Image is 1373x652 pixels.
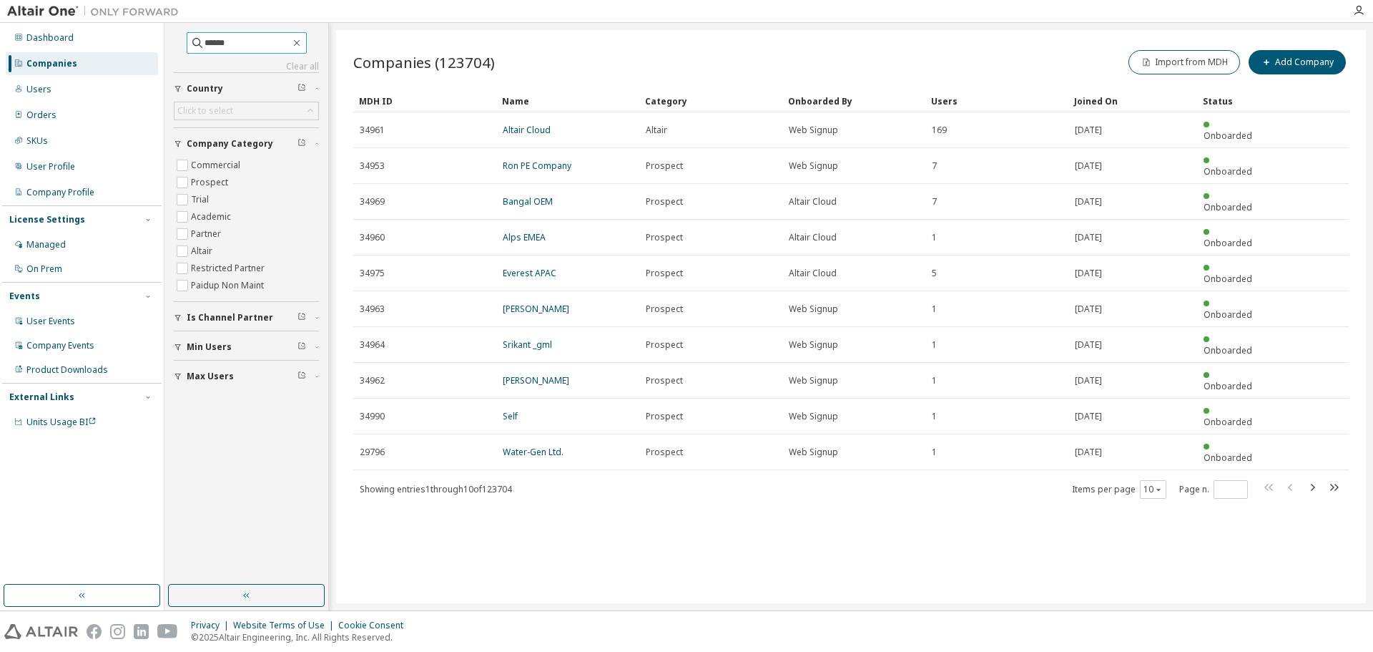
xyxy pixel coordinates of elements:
span: Onboarded [1204,452,1252,464]
span: 1 [932,447,937,458]
span: Altair Cloud [789,196,837,208]
span: 169 [932,125,947,136]
span: Company Category [187,138,273,150]
div: MDH ID [359,89,491,112]
span: Onboarded [1204,344,1252,356]
label: Altair [191,243,215,260]
span: Web Signup [789,303,838,315]
span: Web Signup [789,375,838,386]
span: 34960 [360,232,385,243]
a: Ron PE Company [503,160,571,172]
span: [DATE] [1075,447,1102,458]
span: Onboarded [1204,308,1252,321]
span: Web Signup [789,125,838,136]
span: 34990 [360,411,385,422]
span: Is Channel Partner [187,312,273,323]
img: instagram.svg [110,624,125,639]
p: © 2025 Altair Engineering, Inc. All Rights Reserved. [191,631,412,643]
label: Academic [191,208,234,225]
div: User Events [26,316,75,327]
span: Companies (123704) [353,52,495,72]
a: Alps EMEA [503,231,546,243]
span: Onboarded [1204,130,1252,142]
span: Prospect [646,303,683,315]
div: On Prem [26,263,62,275]
div: Dashboard [26,32,74,44]
span: 1 [932,375,937,386]
span: Prospect [646,339,683,351]
span: Altair Cloud [789,268,837,279]
a: Everest APAC [503,267,556,279]
span: [DATE] [1075,125,1102,136]
img: altair_logo.svg [4,624,78,639]
label: Paidup Non Maint [191,277,267,294]
span: Prospect [646,375,683,386]
span: [DATE] [1075,268,1102,279]
a: Altair Cloud [503,124,551,136]
button: Import from MDH [1128,50,1240,74]
button: 10 [1143,484,1163,495]
div: Privacy [191,620,233,631]
div: Events [9,291,40,302]
span: Clear filter [297,341,306,353]
span: Web Signup [789,411,838,422]
span: Prospect [646,196,683,208]
div: Users [26,84,51,95]
div: License Settings [9,214,85,225]
div: Category [645,89,777,112]
div: Managed [26,239,66,250]
img: Altair One [7,4,186,19]
img: linkedin.svg [134,624,149,639]
span: Prospect [646,447,683,458]
div: Orders [26,110,56,121]
div: Users [931,89,1063,112]
span: Altair [646,125,667,136]
span: Onboarded [1204,273,1252,285]
button: Min Users [174,331,319,363]
span: 34969 [360,196,385,208]
img: facebook.svg [87,624,102,639]
span: 34953 [360,160,385,172]
div: Company Profile [26,187,94,198]
a: Self [503,410,518,422]
span: 34961 [360,125,385,136]
span: 34962 [360,375,385,386]
div: Name [502,89,634,112]
span: 1 [932,411,937,422]
div: External Links [9,391,74,403]
span: Prospect [646,232,683,243]
span: Clear filter [297,312,306,323]
span: Showing entries 1 through 10 of 123704 [360,483,512,495]
span: 1 [932,339,937,351]
span: [DATE] [1075,303,1102,315]
span: Page n. [1179,480,1248,499]
button: Is Channel Partner [174,302,319,334]
span: [DATE] [1075,160,1102,172]
img: youtube.svg [157,624,178,639]
a: [PERSON_NAME] [503,374,569,386]
button: Company Category [174,128,319,160]
span: Max Users [187,371,234,382]
label: Trial [191,191,212,208]
span: Prospect [646,411,683,422]
div: SKUs [26,135,48,147]
span: [DATE] [1075,196,1102,208]
label: Commercial [191,157,243,174]
span: Altair Cloud [789,232,837,243]
span: [DATE] [1075,411,1102,422]
span: [DATE] [1075,339,1102,351]
span: Clear filter [297,138,306,150]
label: Restricted Partner [191,260,267,277]
span: Onboarded [1204,380,1252,392]
span: 1 [932,303,937,315]
label: Partner [191,225,224,243]
div: Onboarded By [788,89,920,112]
span: Min Users [187,341,232,353]
span: 34964 [360,339,385,351]
div: Status [1203,89,1263,112]
button: Add Company [1249,50,1346,74]
div: Joined On [1074,89,1191,112]
span: Country [187,83,223,94]
span: 1 [932,232,937,243]
a: Water-Gen Ltd. [503,446,564,458]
